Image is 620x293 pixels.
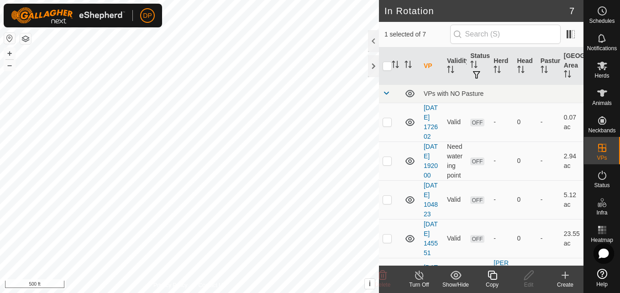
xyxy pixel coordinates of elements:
a: [DATE] 172602 [424,104,438,140]
span: Schedules [589,18,615,24]
div: Turn Off [401,281,437,289]
th: Herd [490,47,513,85]
td: Need watering point [443,141,467,180]
button: Map Layers [20,33,31,44]
span: OFF [470,196,484,204]
span: Neckbands [588,128,615,133]
td: - [537,103,560,141]
div: VPs with NO Pasture [424,90,580,97]
td: 23.55 ac [560,219,583,258]
img: Gallagher Logo [11,7,125,24]
td: 0 [514,219,537,258]
button: i [365,279,375,289]
td: 5.12 ac [560,180,583,219]
p-sorticon: Activate to sort [392,62,399,69]
a: Privacy Policy [153,281,188,289]
a: [DATE] 192000 [424,143,438,179]
span: 7 [569,4,574,18]
th: Validity [443,47,467,85]
p-sorticon: Activate to sort [541,67,548,74]
span: Help [596,282,608,287]
p-sorticon: Activate to sort [405,62,412,69]
span: Infra [596,210,607,215]
button: Reset Map [4,33,15,44]
span: Status [594,183,609,188]
th: [GEOGRAPHIC_DATA] Area [560,47,583,85]
div: - [494,195,510,204]
span: DP [143,11,152,21]
td: - [537,141,560,180]
p-sorticon: Activate to sort [517,67,525,74]
td: 0 [514,103,537,141]
p-sorticon: Activate to sort [470,62,478,69]
div: - [494,234,510,243]
a: Help [584,265,620,291]
td: 2.94 ac [560,141,583,180]
th: Head [514,47,537,85]
div: - [494,117,510,127]
td: Valid [443,180,467,219]
a: Contact Us [199,281,226,289]
span: Notifications [587,46,617,51]
span: Delete [375,282,391,288]
th: Status [467,47,490,85]
input: Search (S) [450,25,561,44]
p-sorticon: Activate to sort [564,72,571,79]
div: Show/Hide [437,281,474,289]
span: OFF [470,157,484,165]
th: VP [420,47,443,85]
span: 1 selected of 7 [384,30,450,39]
div: Copy [474,281,510,289]
span: VPs [597,155,607,161]
td: 0 [514,180,537,219]
span: OFF [470,119,484,126]
p-sorticon: Activate to sort [447,67,454,74]
a: [DATE] 145551 [424,220,438,256]
a: [DATE] 104823 [424,182,438,218]
span: Animals [592,100,612,106]
td: 0.07 ac [560,103,583,141]
span: i [369,280,371,288]
td: Valid [443,103,467,141]
div: Edit [510,281,547,289]
button: + [4,48,15,59]
td: - [537,219,560,258]
div: - [494,156,510,166]
td: Valid [443,219,467,258]
td: 0 [514,141,537,180]
th: Pasture [537,47,560,85]
h2: In Rotation [384,5,569,16]
button: – [4,60,15,71]
span: OFF [470,235,484,243]
td: - [537,180,560,219]
p-sorticon: Activate to sort [494,67,501,74]
span: Herds [594,73,609,78]
span: Heatmap [591,237,613,243]
div: Create [547,281,583,289]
